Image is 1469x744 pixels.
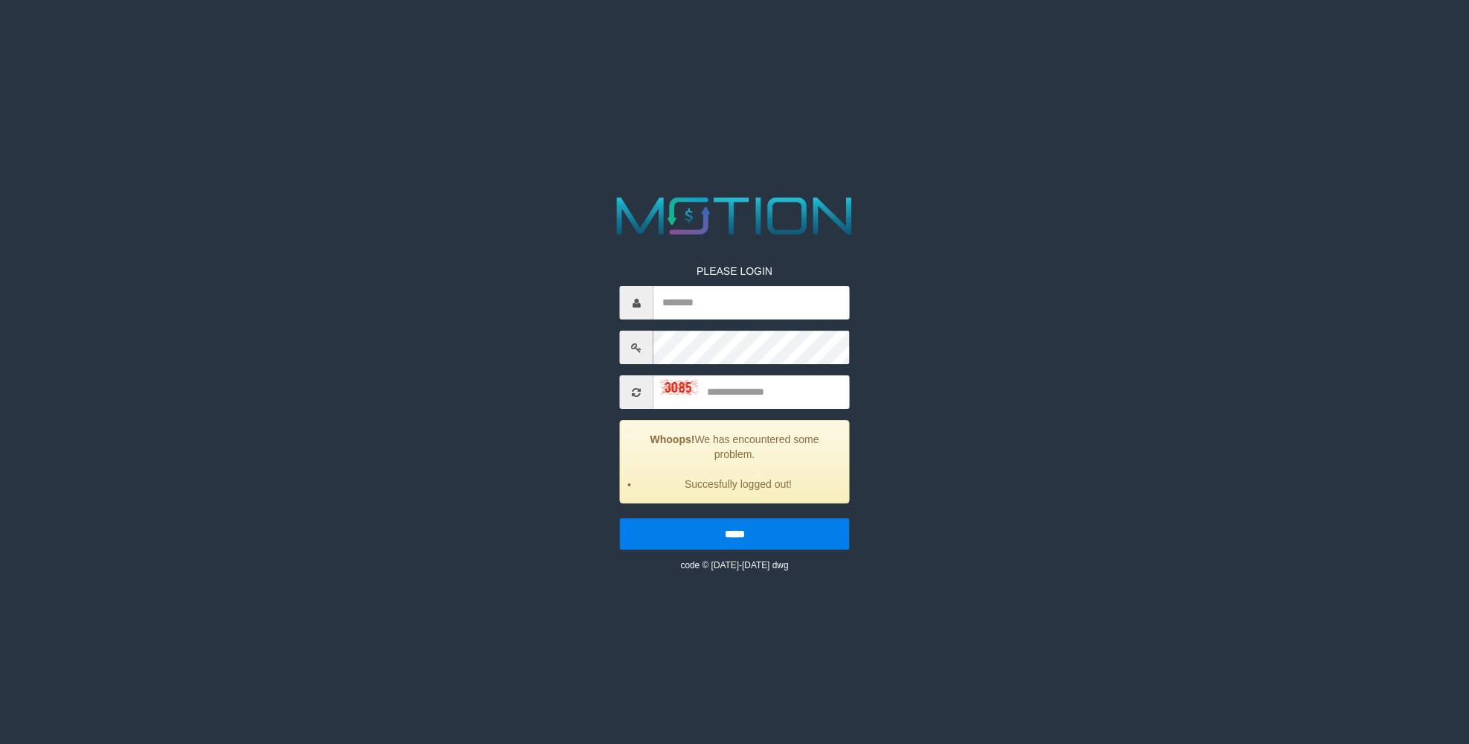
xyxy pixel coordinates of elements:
[639,477,838,492] li: Succesfully logged out!
[620,420,850,503] div: We has encountered some problem.
[650,433,695,445] strong: Whoops!
[620,264,850,279] p: PLEASE LOGIN
[661,380,698,395] img: captcha
[606,191,862,241] img: MOTION_logo.png
[680,560,788,570] small: code © [DATE]-[DATE] dwg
